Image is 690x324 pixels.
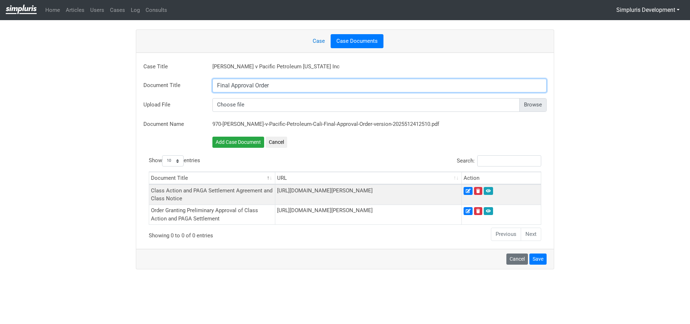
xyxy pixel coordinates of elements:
input: Search: [477,155,541,166]
a: Edit Case [464,187,473,195]
label: Document Title [138,79,207,92]
a: Articles [63,3,87,17]
label: Upload File [138,98,207,112]
label: Document Name [138,118,207,131]
a: Consults [143,3,170,17]
img: Privacy-class-action [6,5,37,14]
a: Users [87,3,107,17]
a: Cancel [506,254,528,265]
td: Class Action and PAGA Settlement Agreement and Class Notice [149,184,275,205]
label: Search: [457,155,541,166]
td: Order Granting Preliminary Approval of Class Action and PAGA Settlement [149,205,275,225]
button: Save [529,254,547,265]
a: Preview Case Document [484,187,493,195]
select: Showentries [162,155,184,166]
div: Showing 0 to 0 of 0 entries [149,227,306,239]
a: Edit Case [464,207,473,215]
a: Case [307,34,331,48]
button: Add Case Document [212,137,264,148]
th: URL: activate to sort column ascending [275,172,462,184]
label: 970-[PERSON_NAME]-v-Pacific-Petroleum-Cali-Final-Approval-Order-version-2025512412510.pdf [212,118,439,131]
a: Home [42,3,63,17]
label: Case Title [138,60,207,73]
label: [PERSON_NAME] v Pacific Petroleum [US_STATE] Inc [212,60,340,73]
button: Simpluris Development [612,3,684,17]
label: Show entries [149,155,200,166]
th: Action [462,172,541,184]
td: [URL][DOMAIN_NAME][PERSON_NAME] [275,205,462,225]
button: Cancel [266,137,287,148]
a: Delete Case [474,207,482,215]
a: Cases [107,3,128,17]
td: [URL][DOMAIN_NAME][PERSON_NAME] [275,184,462,205]
a: Preview Case Document [484,207,493,215]
a: Case Documents [331,34,383,48]
a: Log [128,3,143,17]
a: Delete Case [474,187,482,195]
th: Document Title: activate to sort column descending [149,172,275,184]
